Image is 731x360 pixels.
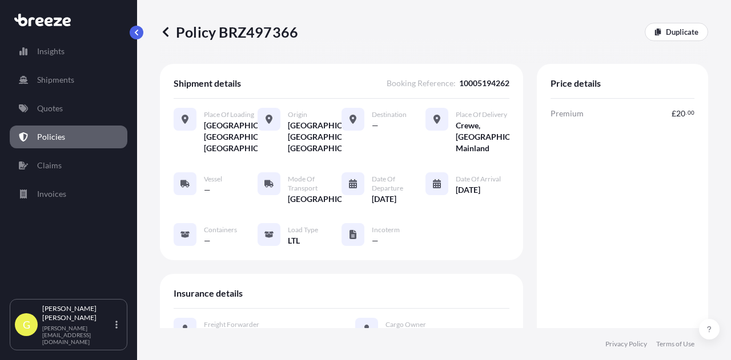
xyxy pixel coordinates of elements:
[204,225,237,234] span: Containers
[666,26,698,38] p: Duplicate
[288,225,318,234] span: Load Type
[372,225,400,234] span: Incoterm
[42,304,113,322] p: [PERSON_NAME] [PERSON_NAME]
[372,120,379,131] span: —
[672,110,676,118] span: £
[645,23,708,41] a: Duplicate
[551,108,584,119] span: Premium
[288,235,300,246] span: LTL
[385,320,426,329] span: Cargo Owner
[10,183,127,205] a: Invoices
[23,319,30,330] span: G
[42,325,113,345] p: [PERSON_NAME][EMAIL_ADDRESS][DOMAIN_NAME]
[204,184,211,196] span: —
[10,126,127,148] a: Policies
[37,160,62,171] p: Claims
[686,111,687,115] span: .
[37,46,65,57] p: Insights
[676,110,685,118] span: 20
[174,78,241,89] span: Shipment details
[372,110,407,119] span: Destination
[10,40,127,63] a: Insights
[656,339,694,349] a: Terms of Use
[288,120,342,154] span: [GEOGRAPHIC_DATA], [GEOGRAPHIC_DATA] [GEOGRAPHIC_DATA]
[10,68,127,91] a: Shipments
[37,74,74,86] p: Shipments
[605,339,647,349] a: Privacy Policy
[456,175,501,184] span: Date of Arrival
[288,110,307,119] span: Origin
[204,175,222,184] span: Vessel
[688,111,694,115] span: 00
[288,193,342,205] span: [GEOGRAPHIC_DATA]
[10,97,127,120] a: Quotes
[456,110,507,119] span: Place of Delivery
[372,193,396,205] span: [DATE]
[456,120,509,154] span: Crewe, [GEOGRAPHIC_DATA] Mainland
[204,235,211,246] span: —
[10,154,127,177] a: Claims
[204,320,259,329] span: Freight Forwarder
[372,175,425,193] span: Date of Departure
[204,120,258,154] span: [GEOGRAPHIC_DATA], [GEOGRAPHIC_DATA] [GEOGRAPHIC_DATA]
[456,184,480,196] span: [DATE]
[37,103,63,114] p: Quotes
[204,110,254,119] span: Place of Loading
[459,78,509,89] span: 10005194262
[288,175,342,193] span: Mode of Transport
[37,188,66,200] p: Invoices
[174,288,243,299] span: Insurance details
[387,78,456,89] span: Booking Reference :
[372,235,379,246] span: —
[551,78,601,89] span: Price details
[37,131,65,143] p: Policies
[160,23,298,41] p: Policy BRZ497366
